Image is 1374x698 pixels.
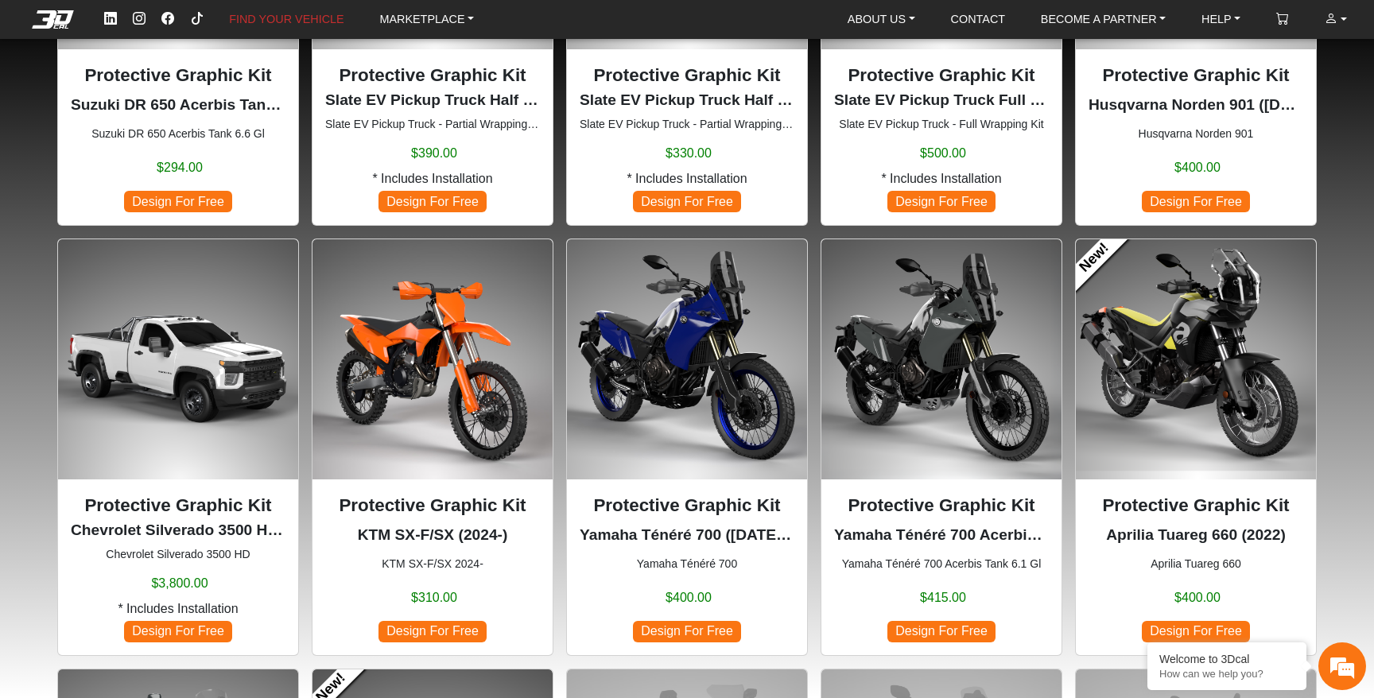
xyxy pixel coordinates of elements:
small: Slate EV Pickup Truck - Partial Wrapping Kit [580,116,794,133]
span: We're online! [92,187,219,338]
p: Suzuki DR 650 Acerbis Tank 6.6 Gl (1996-2024) [71,94,285,117]
a: FIND YOUR VEHICLE [223,7,350,31]
a: ABOUT US [841,7,922,31]
p: Protective Graphic Kit [834,492,1049,519]
span: * Includes Installation [118,599,238,619]
p: Protective Graphic Kit [1089,492,1303,519]
textarea: Type your message and hit 'Enter' [8,414,303,470]
img: Ténéré 700 Acerbis Tank 6.1 Gl2019-2024 [821,239,1062,479]
span: $390.00 [411,144,457,163]
div: Aprilia Tuareg 660 [1075,238,1317,656]
span: Design For Free [124,191,232,212]
span: $310.00 [411,588,457,607]
small: Suzuki DR 650 Acerbis Tank 6.6 Gl [71,126,285,142]
p: Yamaha Ténéré 700 Acerbis Tank 6.1 Gl (2019-2024) [834,524,1049,547]
span: $3,800.00 [151,574,208,593]
p: Protective Graphic Kit [1089,62,1303,89]
span: Design For Free [633,191,741,212]
small: KTM SX-F/SX 2024- [325,556,540,572]
img: Tuareg 660null2022 [1076,239,1316,479]
span: Design For Free [887,621,996,642]
span: Design For Free [1142,191,1250,212]
p: Slate EV Pickup Truck Half Bottom Set (2026) [580,89,794,112]
p: Protective Graphic Kit [71,492,285,519]
div: Articles [204,470,303,519]
span: $400.00 [1174,158,1221,177]
span: Design For Free [887,191,996,212]
a: New! [1063,226,1128,290]
span: Design For Free [378,191,487,212]
a: CONTACT [945,7,1011,31]
span: * Includes Installation [627,169,747,188]
small: Slate EV Pickup Truck - Partial Wrapping Kit [325,116,540,133]
small: Slate EV Pickup Truck - Full Wrapping Kit [834,116,1049,133]
small: Yamaha Ténéré 700 [580,556,794,572]
a: BECOME A PARTNER [1034,7,1172,31]
div: Chat with us now [107,83,291,104]
p: How can we help you? [1159,668,1294,680]
a: MARKETPLACE [373,7,480,31]
p: Aprilia Tuareg 660 (2022) [1089,524,1303,547]
img: SX-F/SXnull2024- [312,239,553,479]
span: $400.00 [666,588,712,607]
span: $500.00 [920,144,966,163]
span: Design For Free [633,621,741,642]
span: $294.00 [157,158,203,177]
span: Design For Free [1142,621,1250,642]
img: Ténéré 700null2019-2024 [567,239,807,479]
span: Design For Free [378,621,487,642]
p: Yamaha Ténéré 700 (2019-2024) [580,524,794,547]
span: * Includes Installation [372,169,492,188]
span: $415.00 [920,588,966,607]
span: $400.00 [1174,588,1221,607]
div: Yamaha Ténéré 700 [566,238,808,656]
p: Chevrolet Silverado 3500 HD (2020-2023) [71,519,285,542]
div: FAQs [107,470,205,519]
div: Yamaha Ténéré 700 Acerbis Tank 6.1 Gl [821,238,1062,656]
p: Protective Graphic Kit [71,62,285,89]
span: * Includes Installation [881,169,1001,188]
a: HELP [1195,7,1247,31]
small: Aprilia Tuareg 660 [1089,556,1303,572]
div: KTM SX-F/SX 2024- [312,238,553,656]
p: Husqvarna Norden 901 (2021-2024) [1089,94,1303,117]
p: Protective Graphic Kit [325,62,540,89]
p: Protective Graphic Kit [580,492,794,519]
p: Protective Graphic Kit [834,62,1049,89]
div: Welcome to 3Dcal [1159,653,1294,665]
small: Husqvarna Norden 901 [1089,126,1303,142]
p: Protective Graphic Kit [325,492,540,519]
span: $330.00 [666,144,712,163]
small: Yamaha Ténéré 700 Acerbis Tank 6.1 Gl [834,556,1049,572]
p: Slate EV Pickup Truck Full Set (2026) [834,89,1049,112]
p: Slate EV Pickup Truck Half Top Set (2026) [325,89,540,112]
div: Navigation go back [17,82,41,106]
p: KTM SX-F/SX (2024-) [325,524,540,547]
small: Chevrolet Silverado 3500 HD [71,546,285,563]
div: Chevrolet Silverado 3500 HD [57,238,299,656]
div: Minimize live chat window [261,8,299,46]
span: Design For Free [124,621,232,642]
p: Protective Graphic Kit [580,62,794,89]
span: Conversation [8,498,107,509]
img: Silverado 3500 HDnull2020-2023 [58,239,298,479]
